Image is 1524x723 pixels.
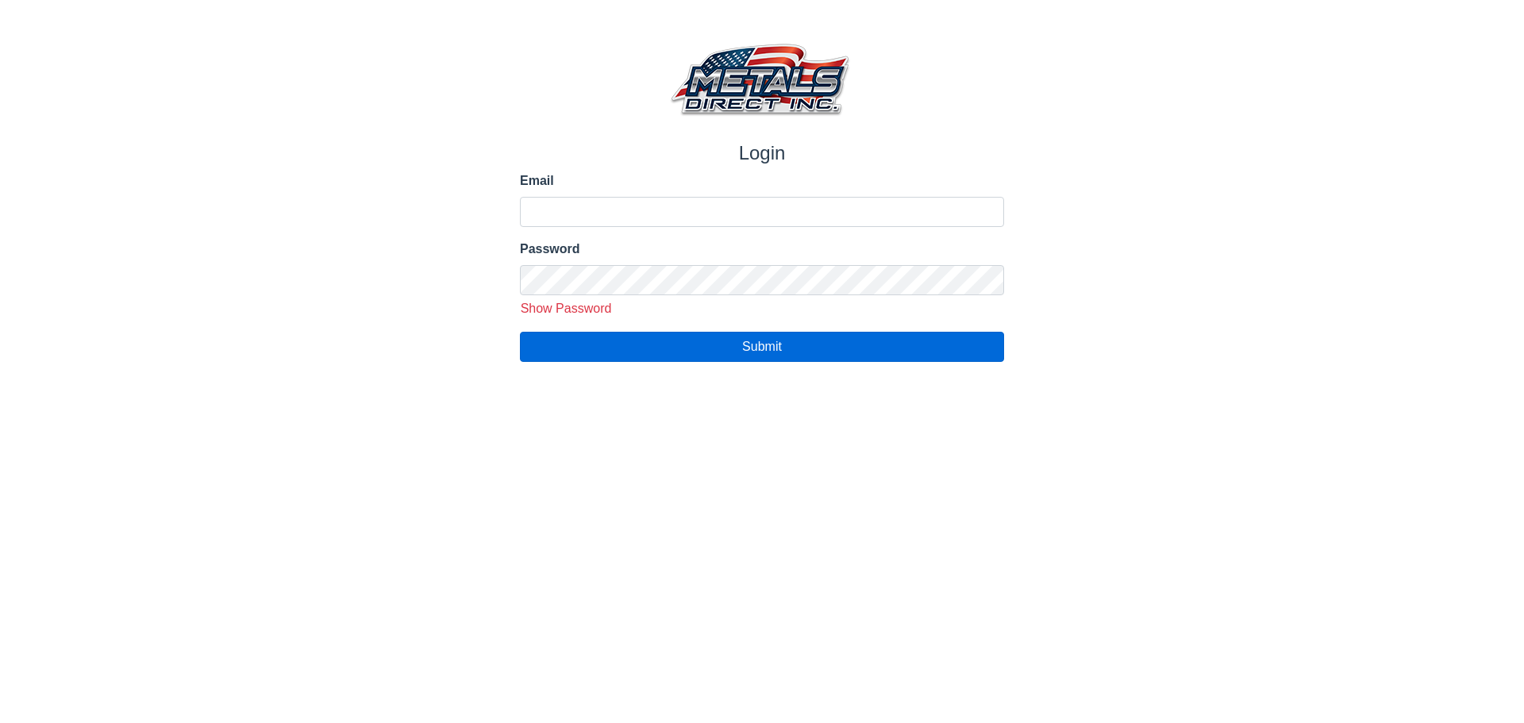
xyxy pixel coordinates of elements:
span: Submit [742,340,782,353]
label: Email [520,171,1004,190]
button: Show Password [514,298,618,319]
button: Submit [520,332,1004,362]
label: Password [520,240,1004,259]
span: Show Password [521,302,612,315]
h1: Login [520,142,1004,165]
